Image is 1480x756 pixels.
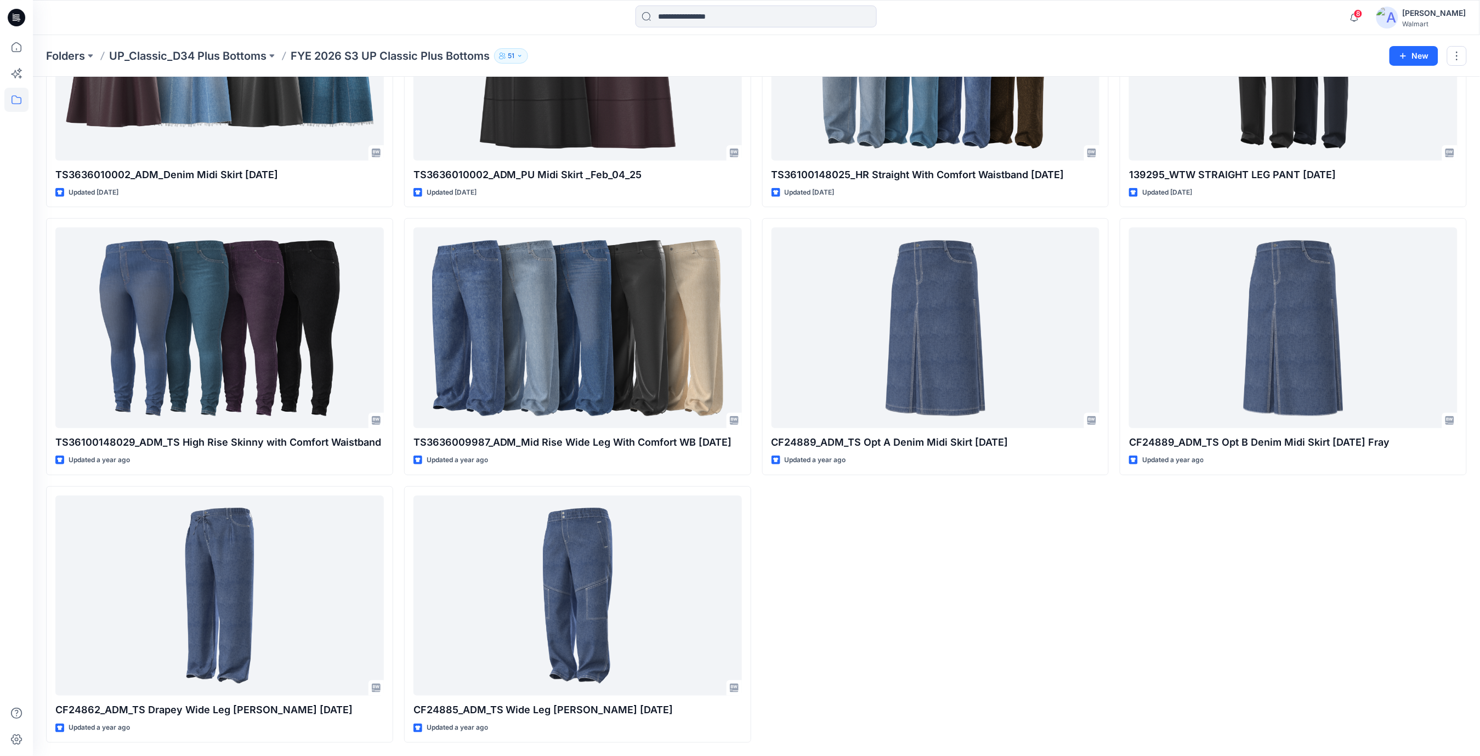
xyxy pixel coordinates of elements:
a: CF24885_ADM_TS Wide Leg Jean 11SEP24 [413,496,742,696]
a: TS3636009987_ADM_Mid Rise Wide Leg With Comfort WB 15OCT24 [413,228,742,428]
p: 51 [508,50,514,62]
p: CF24889_ADM_TS Opt A Denim Midi Skirt [DATE] [772,435,1100,450]
p: CF24889_ADM_TS Opt B Denim Midi Skirt [DATE] Fray [1129,435,1458,450]
p: TS3636010002_ADM_Denim Midi Skirt [DATE] [55,167,384,183]
div: Walmart [1403,20,1466,28]
p: Updated a year ago [427,454,488,466]
a: UP_Classic_D34 Plus Bottoms [109,48,266,64]
a: Folders [46,48,85,64]
div: [PERSON_NAME] [1403,7,1466,20]
p: TS3636010002_ADM_PU Midi Skirt _Feb_04_25 [413,167,742,183]
p: Updated [DATE] [1142,187,1192,198]
p: FYE 2026 S3 UP Classic Plus Bottoms [291,48,490,64]
p: TS3636009987_ADM_Mid Rise Wide Leg With Comfort WB [DATE] [413,435,742,450]
p: Updated [DATE] [427,187,477,198]
a: CF24889_ADM_TS Opt A Denim Midi Skirt 14SEP24 [772,228,1100,428]
p: TS36100148029_ADM_TS High Rise Skinny with Comfort Waistband [55,435,384,450]
p: Updated [DATE] [69,187,118,198]
p: Updated a year ago [427,722,488,734]
p: 139295_WTW STRAIGHT LEG PANT [DATE] [1129,167,1458,183]
p: Updated [DATE] [785,187,835,198]
p: Updated a year ago [69,722,130,734]
button: 51 [494,48,528,64]
p: Updated a year ago [785,454,846,466]
p: CF24885_ADM_TS Wide Leg [PERSON_NAME] [DATE] [413,702,742,718]
img: avatar [1376,7,1398,29]
a: TS36100148029_ADM_TS High Rise Skinny with Comfort Waistband [55,228,384,428]
p: Updated a year ago [1142,454,1204,466]
a: CF24889_ADM_TS Opt B Denim Midi Skirt 14SEP24 Fray [1129,228,1458,428]
p: CF24862_ADM_TS Drapey Wide Leg [PERSON_NAME] [DATE] [55,702,384,718]
p: TS36100148025_HR Straight With Comfort Waistband [DATE] [772,167,1100,183]
p: Updated a year ago [69,454,130,466]
span: 8 [1354,9,1363,18]
a: CF24862_ADM_TS Drapey Wide Leg Jean 12SEP24 [55,496,384,696]
button: New [1390,46,1438,66]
